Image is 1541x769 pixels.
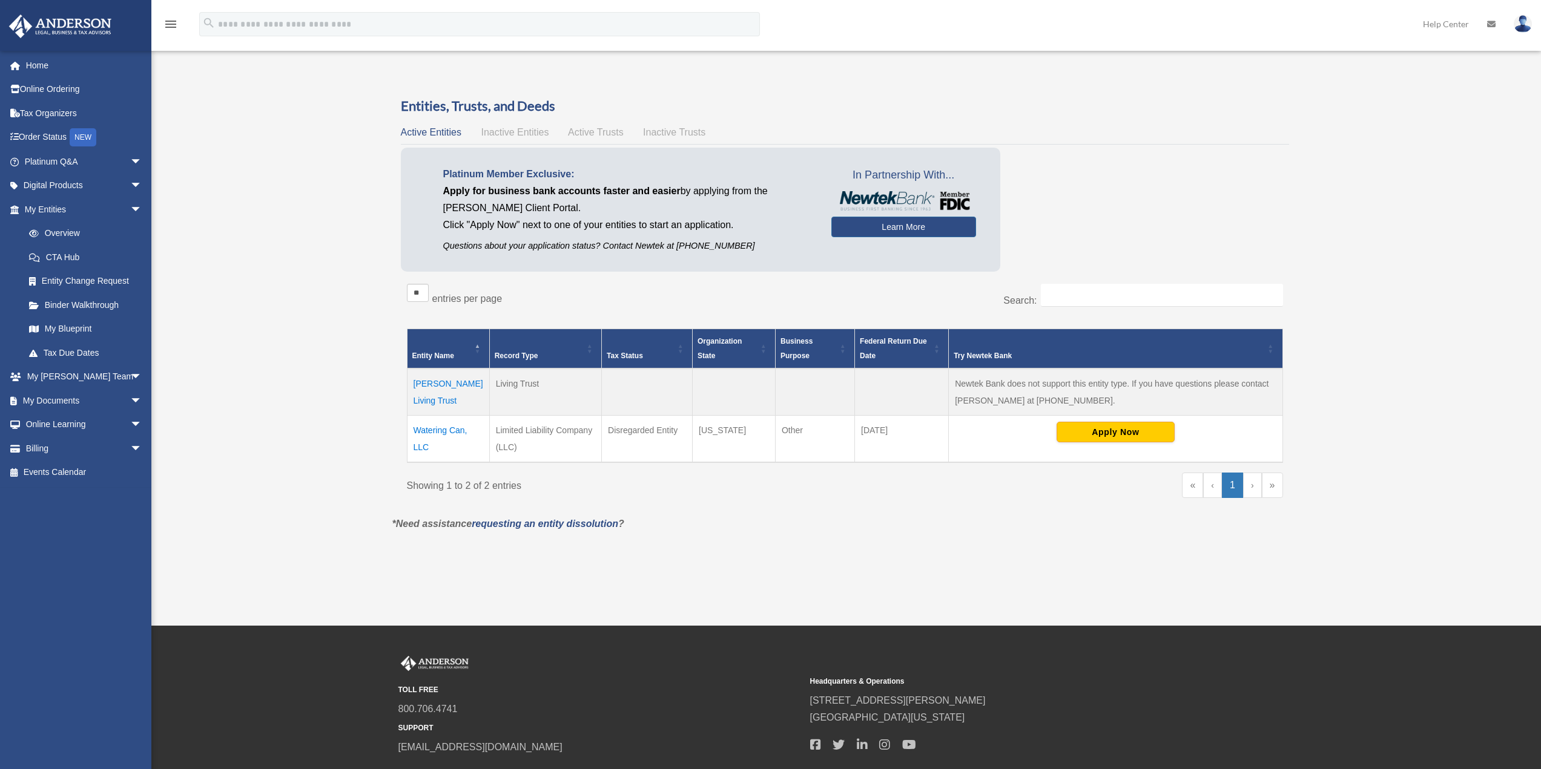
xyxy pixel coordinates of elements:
[407,415,489,462] td: Watering Can, LLC
[568,127,624,137] span: Active Trusts
[8,365,160,389] a: My [PERSON_NAME] Teamarrow_drop_down
[130,197,154,222] span: arrow_drop_down
[398,704,458,714] a: 800.706.4741
[780,337,813,360] span: Business Purpose
[130,388,154,413] span: arrow_drop_down
[8,460,160,485] a: Events Calendar
[855,415,949,462] td: [DATE]
[407,473,836,494] div: Showing 1 to 2 of 2 entries
[8,197,154,221] a: My Entitiesarrow_drop_down
[602,329,693,368] th: Tax Status: Activate to sort
[8,77,160,102] a: Online Ordering
[432,293,503,304] label: entries per page
[1514,15,1532,33] img: User Pic
[855,329,949,368] th: Federal Return Due Date: Activate to sort
[17,317,154,341] a: My Blueprint
[130,413,154,437] span: arrow_drop_down
[8,125,160,150] a: Order StatusNEW
[8,436,160,460] a: Billingarrow_drop_down
[489,415,601,462] td: Limited Liability Company (LLC)
[407,329,489,368] th: Entity Name: Activate to invert sorting
[693,329,776,368] th: Organization State: Activate to sort
[481,127,549,137] span: Inactive Entities
[401,97,1289,116] h3: Entities, Trusts, and Deeds
[643,127,705,137] span: Inactive Trusts
[810,675,1213,688] small: Headquarters & Operations
[8,174,160,198] a: Digital Productsarrow_drop_down
[443,166,813,183] p: Platinum Member Exclusive:
[8,388,160,413] a: My Documentsarrow_drop_down
[698,337,742,360] span: Organization State
[1203,473,1222,498] a: Previous
[398,722,802,735] small: SUPPORT
[5,15,115,38] img: Anderson Advisors Platinum Portal
[949,329,1282,368] th: Try Newtek Bank : Activate to sort
[8,149,160,174] a: Platinum Q&Aarrow_drop_down
[8,413,160,437] a: Online Learningarrow_drop_down
[607,352,643,360] span: Tax Status
[602,415,693,462] td: Disregarded Entity
[130,174,154,198] span: arrow_drop_down
[130,365,154,390] span: arrow_drop_down
[1243,473,1262,498] a: Next
[775,329,854,368] th: Business Purpose: Activate to sort
[130,436,154,461] span: arrow_drop_down
[860,337,927,360] span: Federal Return Due Date
[443,217,813,234] p: Click "Apply Now" next to one of your entities to start an application.
[130,149,154,174] span: arrow_drop_down
[17,221,148,246] a: Overview
[472,519,618,529] a: requesting an entity dissolution
[163,17,178,31] i: menu
[489,329,601,368] th: Record Type: Activate to sort
[1003,295,1037,306] label: Search:
[775,415,854,462] td: Other
[810,695,986,705] a: [STREET_ADDRESS][PERSON_NAME]
[443,183,813,217] p: by applying from the [PERSON_NAME] Client Portal.
[693,415,776,462] td: [US_STATE]
[398,656,471,672] img: Anderson Advisors Platinum Portal
[443,238,813,254] p: Questions about your application status? Contact Newtek at [PHONE_NUMBER]
[1262,473,1283,498] a: Last
[401,127,461,137] span: Active Entities
[8,101,160,125] a: Tax Organizers
[8,53,160,77] a: Home
[407,368,489,416] td: [PERSON_NAME] Living Trust
[398,742,563,752] a: [EMAIL_ADDRESS][DOMAIN_NAME]
[810,712,965,722] a: [GEOGRAPHIC_DATA][US_STATE]
[202,16,216,30] i: search
[489,368,601,416] td: Living Trust
[70,128,96,146] div: NEW
[1222,473,1243,498] a: 1
[163,21,178,31] a: menu
[1182,473,1203,498] a: First
[17,269,154,293] a: Entity Change Request
[17,341,154,365] a: Tax Due Dates
[392,519,624,529] em: *Need assistance ?
[495,352,538,360] span: Record Type
[17,293,154,317] a: Binder Walkthrough
[443,186,681,196] span: Apply for business bank accounts faster and easier
[17,245,154,269] a: CTA Hub
[412,352,454,360] span: Entity Name
[949,368,1282,416] td: Newtek Bank does not support this entity type. If you have questions please contact [PERSON_NAME]...
[831,217,976,237] a: Learn More
[837,191,970,211] img: NewtekBankLogoSM.png
[398,684,802,696] small: TOLL FREE
[1057,422,1175,442] button: Apply Now
[954,349,1264,363] div: Try Newtek Bank
[831,166,976,185] span: In Partnership With...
